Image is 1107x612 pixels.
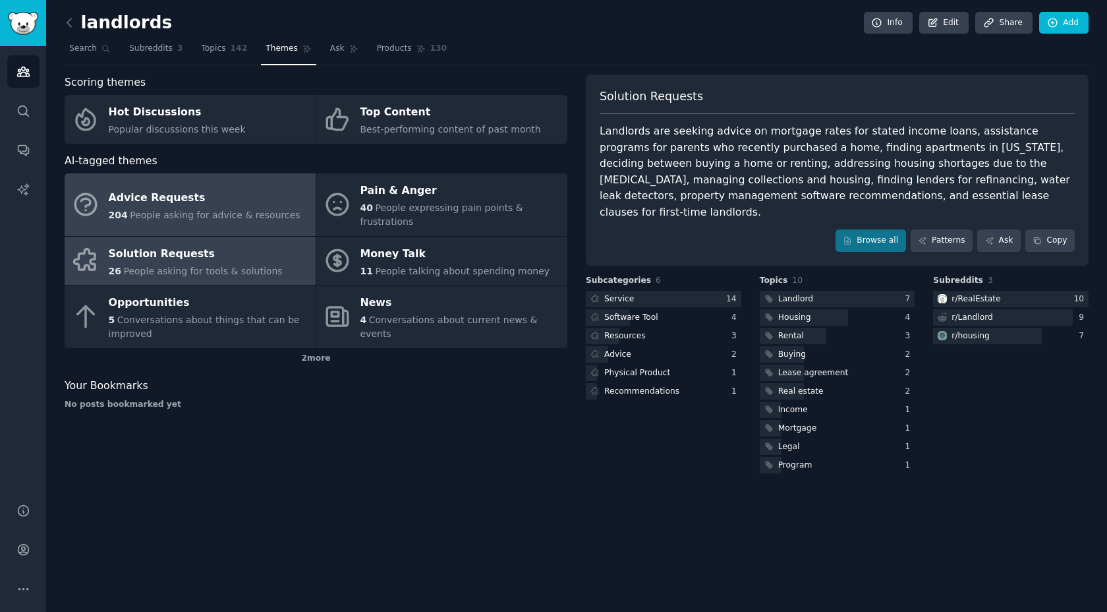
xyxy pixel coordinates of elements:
[951,312,993,324] div: r/ Landlord
[778,312,811,324] div: Housing
[109,102,246,123] div: Hot Discussions
[731,312,741,324] div: 4
[65,237,316,286] a: Solution Requests26People asking for tools & solutions
[109,243,283,264] div: Solution Requests
[360,202,373,213] span: 40
[129,43,173,55] span: Subreddits
[938,331,947,340] img: housing
[201,43,225,55] span: Topics
[109,315,300,339] span: Conversations about things that can be improved
[586,346,741,363] a: Advice2
[604,330,646,342] div: Resources
[778,349,806,361] div: Buying
[196,38,252,65] a: Topics142
[760,365,915,381] a: Lease agreement2
[65,75,146,91] span: Scoring themes
[905,330,915,342] div: 3
[977,229,1021,252] a: Ask
[792,276,803,285] span: 10
[951,293,1000,305] div: r/ RealEstate
[69,43,97,55] span: Search
[778,367,849,379] div: Lease agreement
[778,460,812,472] div: Program
[911,229,973,252] a: Patterns
[375,266,550,276] span: People talking about spending money
[731,367,741,379] div: 1
[778,441,800,453] div: Legal
[600,88,703,105] span: Solution Requests
[778,330,804,342] div: Rental
[604,386,679,398] div: Recommendations
[109,124,246,135] span: Popular discussions this week
[836,229,906,252] a: Browse all
[65,38,115,65] a: Search
[316,286,567,348] a: News4Conversations about current news & events
[905,423,915,435] div: 1
[905,312,915,324] div: 4
[316,173,567,236] a: Pain & Anger40People expressing pain points & frustrations
[905,404,915,416] div: 1
[760,402,915,418] a: Income1
[905,386,915,398] div: 2
[1079,330,1089,342] div: 7
[360,293,561,314] div: News
[65,348,567,369] div: 2 more
[266,43,298,55] span: Themes
[905,441,915,453] div: 1
[656,276,661,285] span: 6
[430,43,447,55] span: 130
[988,276,993,285] span: 3
[905,367,915,379] div: 2
[604,312,658,324] div: Software Tool
[778,404,808,416] div: Income
[360,243,550,264] div: Money Talk
[933,328,1089,344] a: housingr/housing7
[65,13,172,34] h2: landlords
[905,460,915,472] div: 1
[360,102,541,123] div: Top Content
[326,38,363,65] a: Ask
[360,315,538,339] span: Conversations about current news & events
[130,210,300,220] span: People asking for advice & resources
[330,43,345,55] span: Ask
[760,439,915,455] a: Legal1
[123,266,282,276] span: People asking for tools & solutions
[586,275,651,287] span: Subcategories
[905,293,915,305] div: 7
[604,349,631,361] div: Advice
[125,38,187,65] a: Subreddits3
[360,202,523,227] span: People expressing pain points & frustrations
[109,187,300,208] div: Advice Requests
[360,266,373,276] span: 11
[760,275,788,287] span: Topics
[109,210,128,220] span: 204
[760,346,915,363] a: Buying2
[109,293,309,314] div: Opportunities
[933,291,1089,307] a: RealEstater/RealEstate10
[586,309,741,326] a: Software Tool4
[938,294,947,303] img: RealEstate
[726,293,741,305] div: 14
[8,12,38,35] img: GummySearch logo
[65,286,316,348] a: Opportunities5Conversations about things that can be improved
[65,95,316,144] a: Hot DiscussionsPopular discussions this week
[177,43,183,55] span: 3
[372,38,451,65] a: Products130
[731,386,741,398] div: 1
[586,365,741,381] a: Physical Product1
[778,386,824,398] div: Real estate
[933,275,983,287] span: Subreddits
[760,309,915,326] a: Housing4
[760,328,915,344] a: Rental3
[760,291,915,307] a: Landlord7
[109,315,115,325] span: 5
[1079,312,1089,324] div: 9
[1039,12,1089,34] a: Add
[586,328,741,344] a: Resources3
[1073,293,1089,305] div: 10
[586,291,741,307] a: Service14
[975,12,1032,34] a: Share
[316,95,567,144] a: Top ContentBest-performing content of past month
[933,309,1089,326] a: r/Landlord9
[731,330,741,342] div: 3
